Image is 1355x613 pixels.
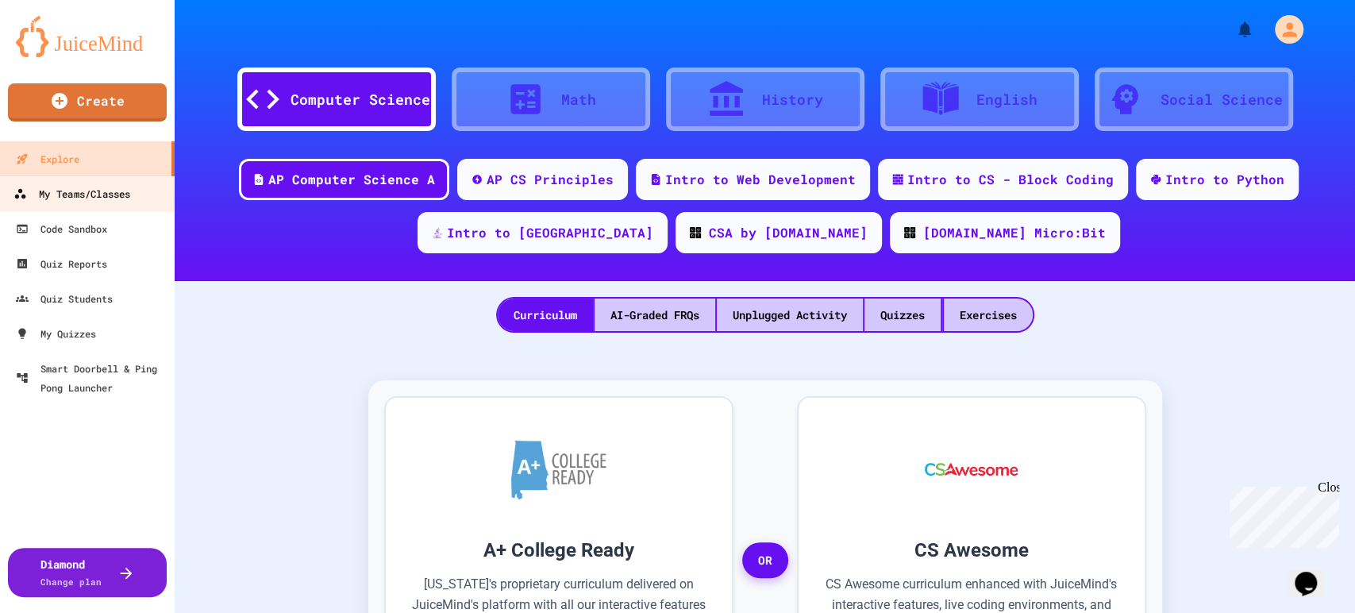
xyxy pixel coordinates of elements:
[16,219,107,238] div: Code Sandbox
[665,170,856,189] div: Intro to Web Development
[742,542,788,579] span: OR
[40,556,102,589] div: Diamond
[16,16,159,57] img: logo-orange.svg
[1288,549,1339,597] iframe: chat widget
[864,299,941,331] div: Quizzes
[410,536,708,565] h3: A+ College Ready
[595,299,715,331] div: AI-Graded FRQs
[907,170,1114,189] div: Intro to CS - Block Coding
[1258,11,1307,48] div: My Account
[16,359,168,397] div: Smart Doorbell & Ping Pong Launcher
[487,170,614,189] div: AP CS Principles
[291,89,430,110] div: Computer Science
[717,299,863,331] div: Unplugged Activity
[1161,89,1283,110] div: Social Science
[976,89,1037,110] div: English
[447,223,653,242] div: Intro to [GEOGRAPHIC_DATA]
[904,227,915,238] img: CODE_logo_RGB.png
[8,83,167,121] a: Create
[16,254,107,273] div: Quiz Reports
[1165,170,1284,189] div: Intro to Python
[923,223,1106,242] div: [DOMAIN_NAME] Micro:Bit
[16,289,113,308] div: Quiz Students
[8,548,167,597] button: DiamondChange plan
[561,89,596,110] div: Math
[16,324,96,343] div: My Quizzes
[909,422,1034,517] img: CS Awesome
[944,299,1033,331] div: Exercises
[16,149,79,168] div: Explore
[690,227,701,238] img: CODE_logo_RGB.png
[1206,16,1258,43] div: My Notifications
[709,223,868,242] div: CSA by [DOMAIN_NAME]
[511,440,606,499] img: A+ College Ready
[6,6,110,101] div: Chat with us now!Close
[498,299,593,331] div: Curriculum
[13,184,130,204] div: My Teams/Classes
[822,536,1121,565] h3: CS Awesome
[762,89,823,110] div: History
[1223,480,1339,548] iframe: chat widget
[268,170,435,189] div: AP Computer Science A
[40,576,102,588] span: Change plan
